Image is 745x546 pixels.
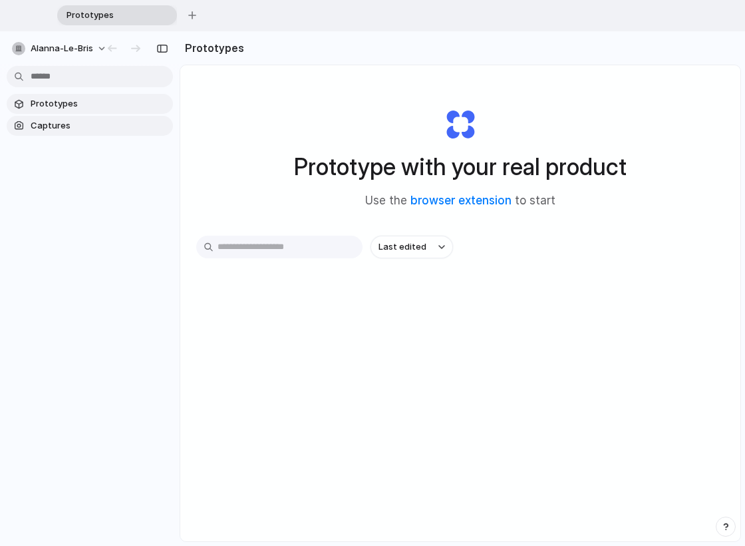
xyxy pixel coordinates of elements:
[31,42,93,55] span: alanna-le-bris
[31,97,168,111] span: Prototypes
[180,40,244,56] h2: Prototypes
[410,194,512,207] a: browser extension
[57,5,177,25] div: Prototypes
[31,119,168,133] span: Captures
[7,94,173,114] a: Prototypes
[294,149,627,184] h1: Prototype with your real product
[371,236,453,258] button: Last edited
[7,38,114,59] button: alanna-le-bris
[365,192,555,210] span: Use the to start
[7,116,173,136] a: Captures
[378,240,426,254] span: Last edited
[61,9,156,22] span: Prototypes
